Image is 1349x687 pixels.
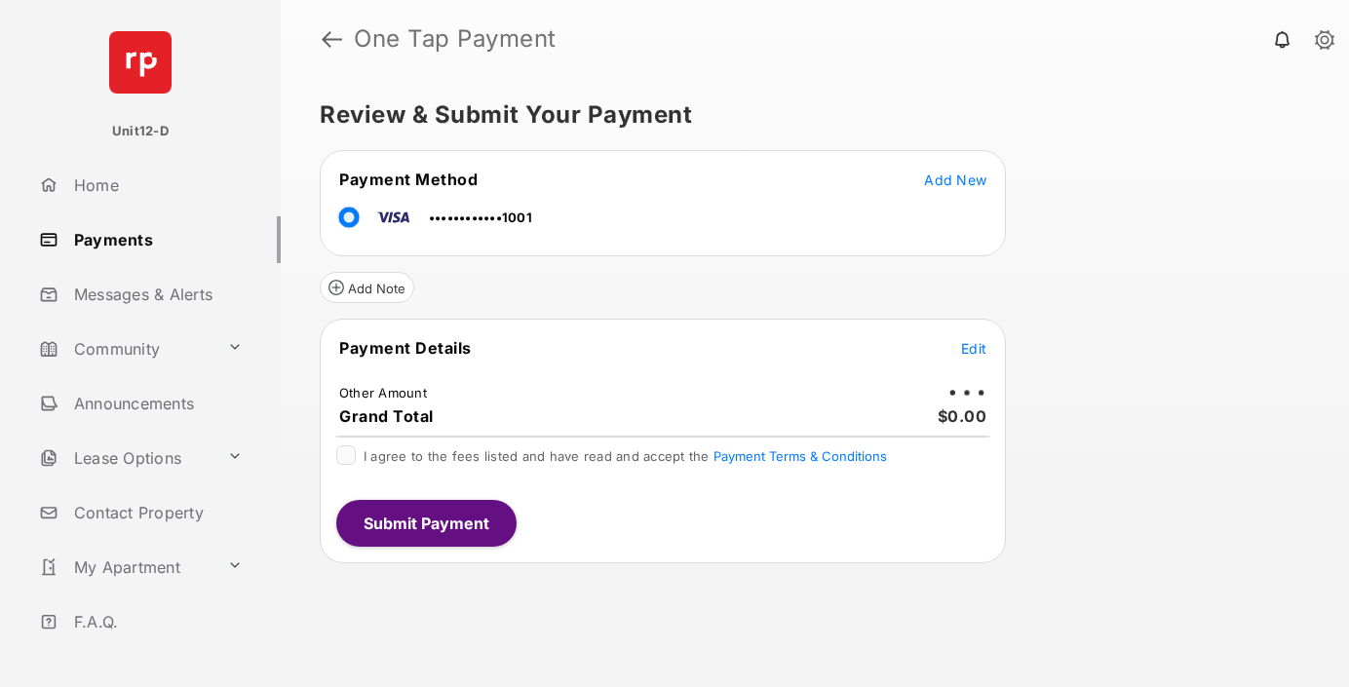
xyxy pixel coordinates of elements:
p: Unit12-D [112,122,169,141]
span: ••••••••••••1001 [429,210,532,225]
span: Edit [961,340,986,357]
a: Payments [31,216,281,263]
a: My Apartment [31,544,219,591]
strong: One Tap Payment [354,27,557,51]
button: Add New [924,170,986,189]
button: Add Note [320,272,414,303]
h5: Review & Submit Your Payment [320,103,1294,127]
span: I agree to the fees listed and have read and accept the [364,448,887,464]
a: Lease Options [31,435,219,481]
img: svg+xml;base64,PHN2ZyB4bWxucz0iaHR0cDovL3d3dy53My5vcmcvMjAwMC9zdmciIHdpZHRoPSI2NCIgaGVpZ2h0PSI2NC... [109,31,172,94]
span: Grand Total [339,406,434,426]
a: F.A.Q. [31,598,281,645]
span: Payment Details [339,338,472,358]
button: Submit Payment [336,500,517,547]
a: Messages & Alerts [31,271,281,318]
span: Add New [924,172,986,188]
span: Payment Method [339,170,478,189]
td: Other Amount [338,384,428,401]
a: Announcements [31,380,281,427]
button: I agree to the fees listed and have read and accept the [713,448,887,464]
a: Community [31,325,219,372]
a: Contact Property [31,489,281,536]
button: Edit [961,338,986,358]
a: Home [31,162,281,209]
span: $0.00 [938,406,987,426]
